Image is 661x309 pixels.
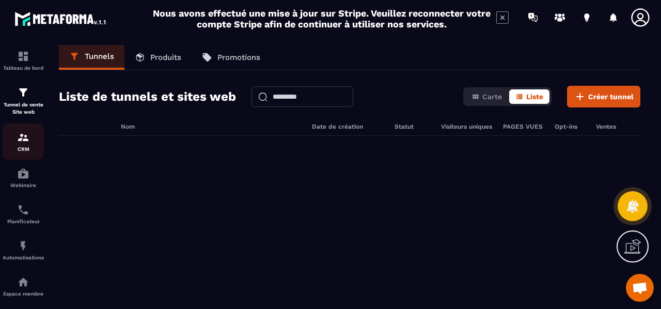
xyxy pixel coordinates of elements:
button: Liste [509,89,549,104]
a: Produits [124,45,192,70]
img: formation [17,50,29,63]
a: formationformationCRM [3,123,44,160]
h6: PAGES VUES [503,123,544,130]
img: formation [17,131,29,144]
h6: Nom [121,123,302,130]
button: Créer tunnel [567,86,640,107]
p: Automatisations [3,255,44,260]
p: Tableau de bord [3,65,44,71]
a: Tunnels [59,45,124,70]
h2: Nous avons effectué une mise à jour sur Stripe. Veuillez reconnecter votre compte Stripe afin de ... [152,8,491,29]
p: Produits [150,53,181,62]
p: Promotions [217,53,260,62]
img: formation [17,86,29,99]
span: Carte [482,92,502,101]
a: schedulerschedulerPlanificateur [3,196,44,232]
img: automations [17,167,29,180]
p: CRM [3,146,44,152]
img: scheduler [17,204,29,216]
button: Carte [465,89,508,104]
h6: Date de création [312,123,384,130]
a: formationformationTunnel de vente Site web [3,79,44,123]
h6: Ventes [596,123,648,130]
h2: Liste de tunnels et sites web [59,86,236,107]
p: Espace membre [3,291,44,297]
a: Promotions [192,45,271,70]
h6: Visiteurs uniques [441,123,493,130]
h6: Statut [395,123,431,130]
img: automations [17,276,29,288]
a: formationformationTableau de bord [3,42,44,79]
p: Tunnel de vente Site web [3,101,44,116]
p: Planificateur [3,219,44,224]
span: Liste [526,92,543,101]
a: automationsautomationsEspace membre [3,268,44,304]
div: Ouvrir le chat [626,274,654,302]
img: automations [17,240,29,252]
p: Webinaire [3,182,44,188]
img: logo [14,9,107,28]
a: automationsautomationsWebinaire [3,160,44,196]
span: Créer tunnel [588,91,634,102]
a: automationsautomationsAutomatisations [3,232,44,268]
p: Tunnels [85,52,114,61]
h6: Opt-ins [555,123,586,130]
